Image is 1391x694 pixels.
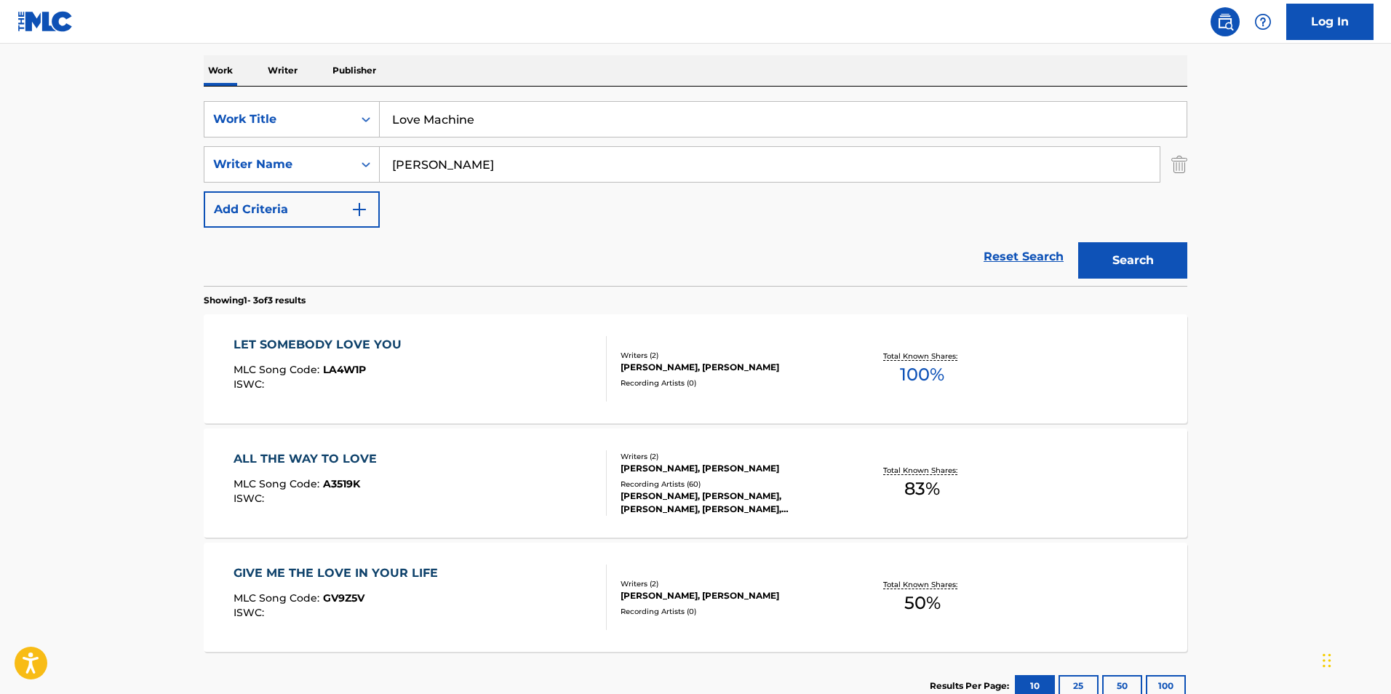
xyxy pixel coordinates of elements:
p: Total Known Shares: [883,579,961,590]
p: Total Known Shares: [883,465,961,476]
div: Help [1248,7,1278,36]
a: ALL THE WAY TO LOVEMLC Song Code:A3519KISWC:Writers (2)[PERSON_NAME], [PERSON_NAME]Recording Arti... [204,428,1187,538]
div: [PERSON_NAME], [PERSON_NAME] [621,462,840,475]
a: Reset Search [976,241,1071,273]
a: Log In [1286,4,1374,40]
p: Showing 1 - 3 of 3 results [204,294,306,307]
a: GIVE ME THE LOVE IN YOUR LIFEMLC Song Code:GV9Z5VISWC:Writers (2)[PERSON_NAME], [PERSON_NAME]Reco... [204,543,1187,652]
span: ISWC : [234,378,268,391]
div: Recording Artists ( 60 ) [621,479,840,490]
div: Recording Artists ( 0 ) [621,606,840,617]
div: GIVE ME THE LOVE IN YOUR LIFE [234,565,445,582]
p: Publisher [328,55,380,86]
p: Total Known Shares: [883,351,961,362]
p: Writer [263,55,302,86]
div: Writer Name [213,156,344,173]
span: ISWC : [234,492,268,505]
span: LA4W1P [323,363,366,376]
div: Recording Artists ( 0 ) [621,378,840,388]
button: Add Criteria [204,191,380,228]
div: [PERSON_NAME], [PERSON_NAME] [621,589,840,602]
div: LET SOMEBODY LOVE YOU [234,336,409,354]
img: search [1216,13,1234,31]
div: Writers ( 2 ) [621,451,840,462]
div: [PERSON_NAME], [PERSON_NAME], [PERSON_NAME], [PERSON_NAME], [PERSON_NAME] [621,490,840,516]
a: Public Search [1211,7,1240,36]
p: Results Per Page: [930,679,1013,693]
button: Search [1078,242,1187,279]
p: Work [204,55,237,86]
img: 9d2ae6d4665cec9f34b9.svg [351,201,368,218]
span: MLC Song Code : [234,363,323,376]
span: MLC Song Code : [234,477,323,490]
img: MLC Logo [17,11,73,32]
img: Delete Criterion [1171,146,1187,183]
div: Work Title [213,111,344,128]
a: LET SOMEBODY LOVE YOUMLC Song Code:LA4W1PISWC:Writers (2)[PERSON_NAME], [PERSON_NAME]Recording Ar... [204,314,1187,423]
div: Writers ( 2 ) [621,578,840,589]
iframe: Chat Widget [1318,624,1391,694]
span: 100 % [900,362,944,388]
span: GV9Z5V [323,591,364,605]
span: 83 % [904,476,940,502]
span: ISWC : [234,606,268,619]
img: help [1254,13,1272,31]
div: [PERSON_NAME], [PERSON_NAME] [621,361,840,374]
span: MLC Song Code : [234,591,323,605]
div: ALL THE WAY TO LOVE [234,450,384,468]
div: Drag [1323,639,1331,682]
div: Writers ( 2 ) [621,350,840,361]
span: A3519K [323,477,360,490]
form: Search Form [204,101,1187,286]
span: 50 % [904,590,941,616]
